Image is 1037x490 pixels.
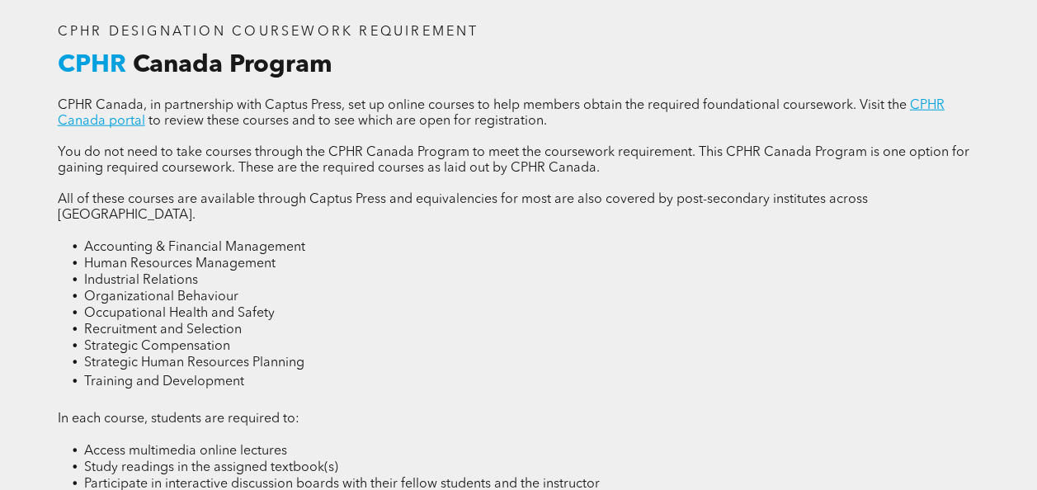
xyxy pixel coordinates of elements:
[84,241,305,254] span: Accounting & Financial Management
[58,146,969,175] span: You do not need to take courses through the CPHR Canada Program to meet the coursework requiremen...
[58,193,868,222] span: All of these courses are available through Captus Press and equivalencies for most are also cover...
[84,356,304,370] span: Strategic Human Resources Planning
[84,375,244,389] span: Training and Development
[84,340,230,353] span: Strategic Compensation
[58,53,126,78] span: CPHR
[84,274,198,287] span: Industrial Relations
[148,115,547,128] span: to review these courses and to see which are open for registration.
[58,412,299,426] span: In each course, students are required to:
[133,53,332,78] span: Canada Program
[84,257,276,271] span: Human Resources Management
[84,323,242,337] span: Recruitment and Selection
[58,26,479,39] span: CPHR DESIGNATION COURSEWORK REQUIREMENT
[84,307,275,320] span: Occupational Health and Safety
[84,461,338,474] span: Study readings in the assigned textbook(s)
[84,445,287,458] span: Access multimedia online lectures
[84,290,238,304] span: Organizational Behaviour
[58,99,907,112] span: CPHR Canada, in partnership with Captus Press, set up online courses to help members obtain the r...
